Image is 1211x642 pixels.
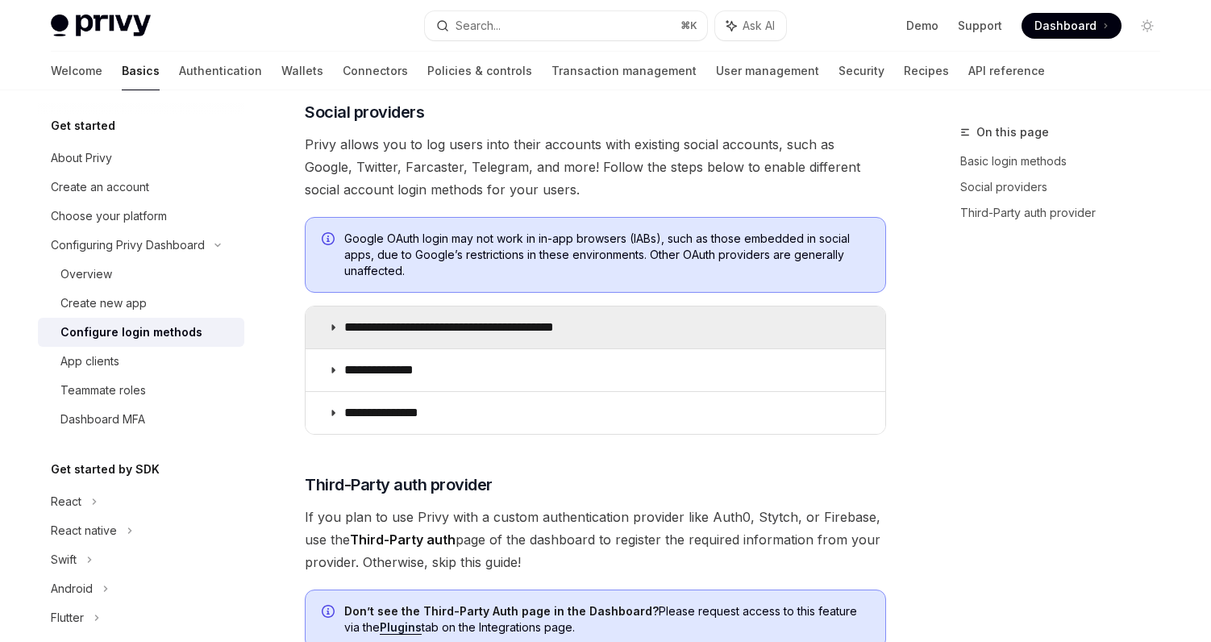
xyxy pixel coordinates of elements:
strong: Don’t see the Third-Party Auth page in the Dashboard? [344,604,659,618]
span: Third-Party auth provider [305,473,493,496]
div: Dashboard MFA [60,410,145,429]
a: User management [716,52,819,90]
h5: Get started [51,116,115,135]
span: Google OAuth login may not work in in-app browsers (IABs), such as those embedded in social apps,... [344,231,869,279]
a: Security [839,52,884,90]
a: API reference [968,52,1045,90]
a: Policies & controls [427,52,532,90]
div: Search... [456,16,501,35]
a: Plugins [380,620,422,635]
button: Search...⌘K [425,11,707,40]
a: Support [958,18,1002,34]
a: Create new app [38,289,244,318]
div: Configure login methods [60,323,202,342]
span: Ask AI [743,18,775,34]
a: Dashboard [1022,13,1122,39]
div: Swift [51,550,77,569]
span: ⌘ K [680,19,697,32]
strong: Third-Party auth [350,532,456,548]
a: Choose your platform [38,202,244,231]
div: Flutter [51,608,84,627]
a: Transaction management [551,52,697,90]
div: Android [51,579,93,598]
div: Create new app [60,294,147,313]
span: Please request access to this feature via the tab on the Integrations page. [344,603,869,636]
a: Dashboard MFA [38,405,244,434]
div: React [51,492,81,511]
span: Privy allows you to log users into their accounts with existing social accounts, such as Google, ... [305,133,886,201]
a: Recipes [904,52,949,90]
div: About Privy [51,148,112,168]
span: If you plan to use Privy with a custom authentication provider like Auth0, Stytch, or Firebase, u... [305,506,886,573]
button: Ask AI [715,11,786,40]
a: Basic login methods [960,148,1173,174]
span: On this page [976,123,1049,142]
h5: Get started by SDK [51,460,160,479]
a: Basics [122,52,160,90]
a: Configure login methods [38,318,244,347]
div: Teammate roles [60,381,146,400]
a: Demo [906,18,938,34]
span: Social providers [305,101,424,123]
div: Create an account [51,177,149,197]
a: Create an account [38,173,244,202]
span: Dashboard [1034,18,1097,34]
a: Overview [38,260,244,289]
button: Toggle dark mode [1134,13,1160,39]
a: Wallets [281,52,323,90]
a: Connectors [343,52,408,90]
svg: Info [322,232,338,248]
a: About Privy [38,144,244,173]
a: Teammate roles [38,376,244,405]
a: Welcome [51,52,102,90]
a: Third-Party auth provider [960,200,1173,226]
a: App clients [38,347,244,376]
a: Social providers [960,174,1173,200]
div: Configuring Privy Dashboard [51,236,205,255]
div: Overview [60,265,112,284]
div: App clients [60,352,119,371]
a: Authentication [179,52,262,90]
svg: Info [322,605,338,621]
div: React native [51,521,117,540]
img: light logo [51,15,151,37]
div: Choose your platform [51,206,167,226]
